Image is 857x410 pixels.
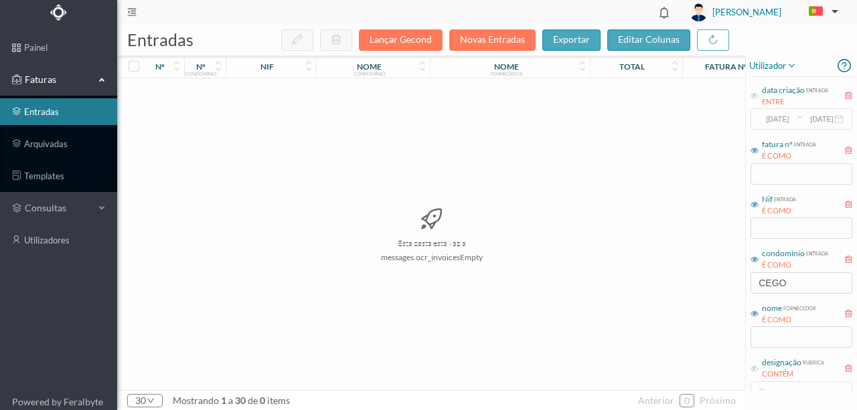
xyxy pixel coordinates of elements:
div: designação [762,356,801,369]
div: nº [155,62,165,72]
div: nome [762,302,782,314]
div: condomínio [185,71,217,76]
span: Novas Entradas [449,33,542,45]
div: nif [260,62,274,72]
button: PT [798,1,844,23]
span: anterior [638,395,674,406]
div: fatura nº [705,62,747,72]
span: mostrando [173,395,219,406]
div: É COMO [762,150,816,162]
div: fornecedor [491,71,522,76]
div: messages.ocr_invoicesEmpty [381,252,483,262]
div: nome [494,62,519,72]
div: total [619,62,645,72]
i: icon: down [146,397,155,405]
span: 0 [258,395,267,406]
button: Novas Entradas [449,29,536,51]
span: items [267,395,290,406]
div: entrada [805,247,828,258]
span: 1 [219,395,228,406]
div: entrada [805,84,828,94]
button: Lançar Gecond [359,29,443,51]
div: fornecedor [782,302,816,312]
div: É COMO [762,205,796,217]
div: É COMO [762,260,828,271]
i: icon: bell [655,4,673,21]
div: condomínio [354,71,386,76]
div: Nif [762,193,773,205]
img: user_titan3.af2715ee.jpg [690,3,708,21]
div: rubrica [801,356,824,367]
h4: Esta pasta está vazia [398,238,466,248]
div: condomínio [762,247,805,260]
span: de [248,395,258,406]
button: editar colunas [607,29,690,51]
span: próximo [700,395,736,406]
span: utilizador [749,58,797,74]
div: nº [196,62,206,72]
div: nome [357,62,382,72]
i: icon: menu-fold [127,7,137,17]
i: icon: question-circle-o [838,56,851,76]
span: consultas [25,201,92,215]
div: entrada [773,193,796,203]
div: ENTRE [762,96,828,108]
img: Logo [50,4,67,21]
div: CONTÉM [762,369,824,380]
span: Faturas [21,73,95,86]
span: exportar [553,33,590,45]
span: 30 [233,395,248,406]
span: entradas [127,29,193,49]
div: data criação [762,84,805,96]
div: fatura nº [762,138,793,150]
span: a [228,395,233,406]
button: exportar [542,29,601,51]
div: É COMO [762,314,816,326]
li: 0 [680,394,694,407]
div: entrada [793,138,816,148]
